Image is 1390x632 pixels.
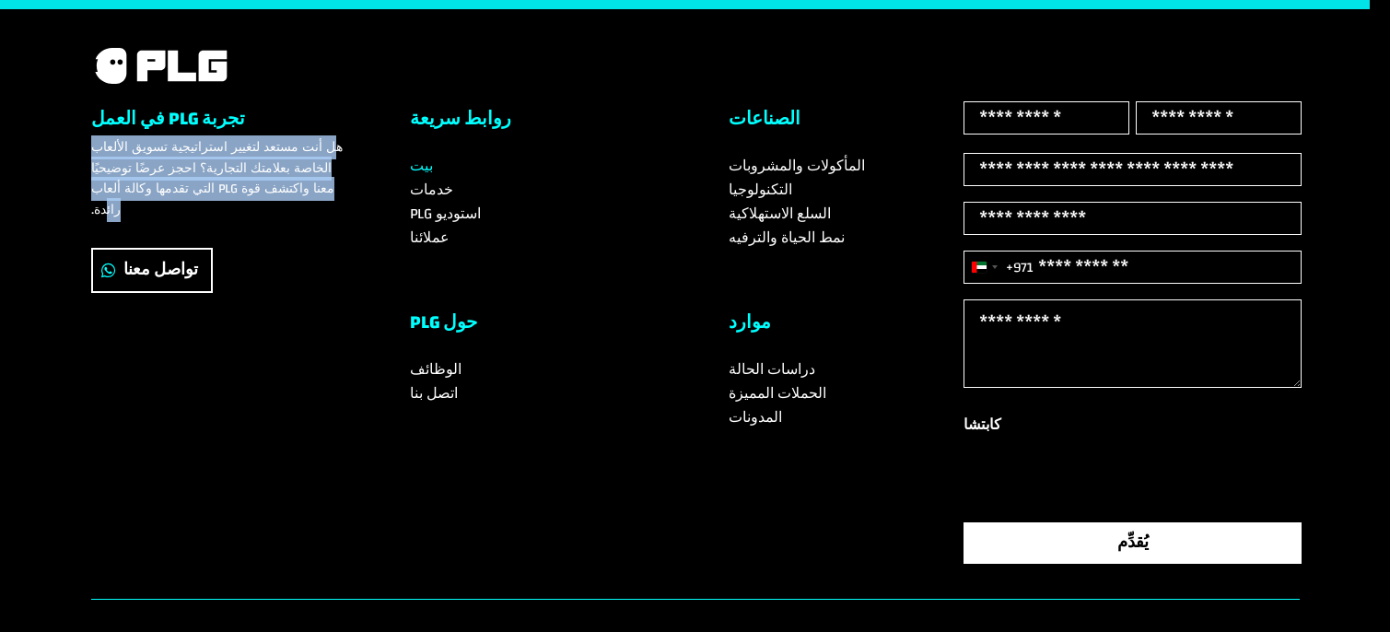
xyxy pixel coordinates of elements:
font: تواصل معنا [123,254,198,285]
a: استوديو PLG [410,200,481,228]
font: تجربة PLG في العمل [91,101,245,135]
a: بيت [410,152,433,180]
font: روابط سريعة [410,101,511,135]
button: البلد المختار [964,252,1034,283]
a: خدمات [410,176,453,204]
a: الوظائف [410,356,461,383]
a: المأكولات والمشروبات [729,152,865,180]
a: اتصل بنا [410,380,458,407]
button: يُقدِّم [964,522,1302,564]
iframe: ريكابتشا [964,445,1244,517]
font: كابتشا [964,411,1001,439]
font: موارد [729,305,771,339]
font: +971 [1006,255,1034,280]
a: عملائنا [410,224,450,252]
a: الحملات المميزة [729,380,826,407]
font: يُقدِّم [1117,527,1149,557]
img: شعار PLG [91,45,229,87]
a: السلع الاستهلاكية [729,200,831,228]
a: بي إل جي [91,45,229,87]
font: حول PLG [410,305,477,339]
a: التكنولوجيا [729,176,792,204]
a: نمط الحياة والترفيه [729,224,845,252]
a: المدونات [729,404,782,431]
a: تواصل معنا [91,248,213,293]
a: دراسات الحالة [729,356,815,383]
font: هل أنت مستعد لتغيير استراتيجية تسويق الألعاب الخاصة بعلامتك التجارية؟ احجز عرضًا توضيحيًا معنا وا... [91,135,343,221]
font: الصناعات [729,101,800,135]
iframe: أداة الدردشة [1298,544,1390,632]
